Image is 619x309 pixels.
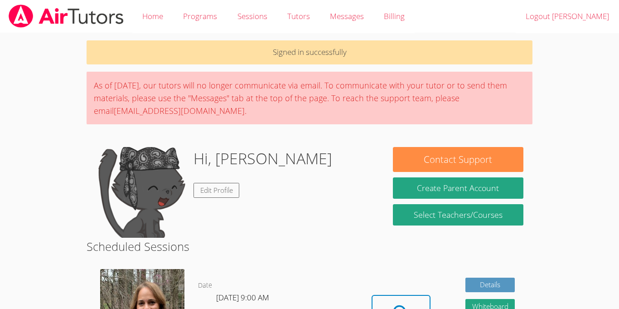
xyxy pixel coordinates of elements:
dt: Date [198,280,212,291]
h2: Scheduled Sessions [87,238,532,255]
div: As of [DATE], our tutors will no longer communicate via email. To communicate with your tutor or ... [87,72,532,124]
img: airtutors_banner-c4298cdbf04f3fff15de1276eac7730deb9818008684d7c2e4769d2f7ddbe033.png [8,5,125,28]
button: Create Parent Account [393,177,523,199]
a: Details [465,278,515,293]
span: [DATE] 9:00 AM [216,292,269,303]
button: Contact Support [393,147,523,172]
img: default.png [96,147,186,238]
a: Select Teachers/Courses [393,204,523,226]
span: Messages [330,11,364,21]
h1: Hi, [PERSON_NAME] [193,147,332,170]
p: Signed in successfully [87,40,532,64]
a: Edit Profile [193,183,240,198]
